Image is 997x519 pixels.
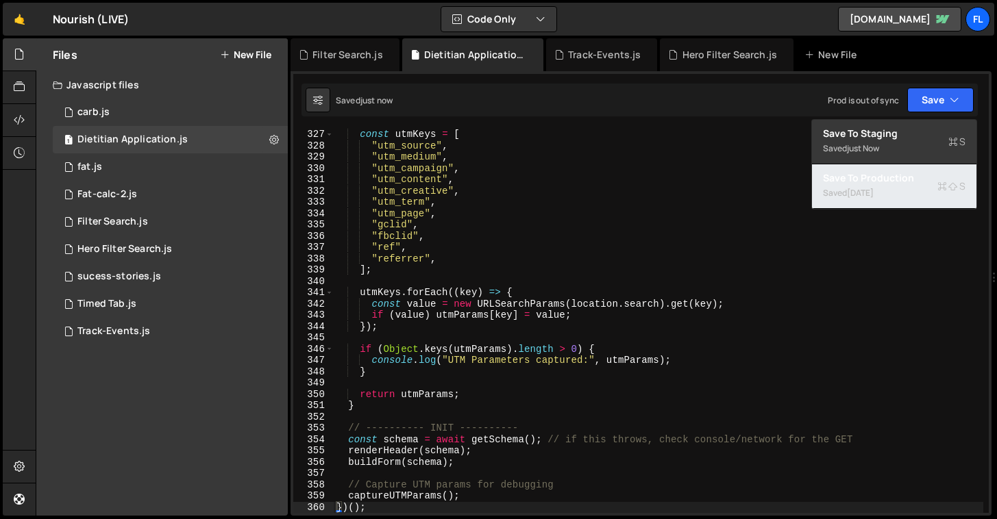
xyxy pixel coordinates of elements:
div: 343 [293,309,334,321]
button: Save [907,88,974,112]
div: Hero Filter Search.js [682,48,777,62]
div: 7002/15633.js [53,99,288,126]
div: Fat-calc-2.js [77,188,137,201]
div: 7002/15615.js [53,153,288,181]
div: 337 [293,242,334,253]
div: 7002/36051.js [53,318,288,345]
div: 344 [293,321,334,333]
div: sucess-stories.js [77,270,161,283]
div: 335 [293,219,334,231]
div: 342 [293,299,334,310]
div: 340 [293,276,334,288]
div: 336 [293,231,334,242]
div: 349 [293,377,334,389]
div: 334 [293,208,334,220]
div: Javascript files [36,71,288,99]
div: 358 [293,479,334,491]
div: Dietitian Application.js [424,48,527,62]
a: Fl [965,7,990,31]
div: 7002/44314.js [53,236,288,263]
div: Filter Search.js [77,216,148,228]
div: 353 [293,422,334,434]
div: Hero Filter Search.js [77,243,172,255]
div: 331 [293,174,334,186]
div: Save to Production [823,171,965,185]
div: 339 [293,264,334,276]
div: New File [804,48,862,62]
div: just now [847,142,879,154]
button: Code Only [441,7,556,31]
div: 359 [293,490,334,502]
div: Nourish (LIVE) [53,11,129,27]
div: 348 [293,366,334,378]
div: [DATE] [847,187,874,199]
div: 357 [293,468,334,479]
div: 360 [293,502,334,514]
div: Track-Events.js [568,48,641,62]
div: Saved [336,94,393,106]
span: S [937,179,965,193]
button: Save to StagingS Savedjust now [812,120,976,164]
button: Save to ProductionS Saved[DATE] [812,164,976,209]
div: 328 [293,140,334,152]
div: Saved [823,140,965,157]
div: 7002/45930.js [53,126,288,153]
div: 332 [293,186,334,197]
div: 7002/24097.js [53,263,288,290]
div: Track-Events.js [77,325,150,338]
div: Timed Tab.js [77,298,136,310]
div: 347 [293,355,334,366]
div: 330 [293,163,334,175]
div: 327 [293,129,334,140]
div: 352 [293,412,334,423]
div: Filter Search.js [312,48,383,62]
div: 7002/25847.js [53,290,288,318]
div: 7002/15634.js [53,181,288,208]
div: 329 [293,151,334,163]
div: Dietitian Application.js [77,134,188,146]
div: carb.js [77,106,110,118]
button: New File [220,49,271,60]
div: 341 [293,287,334,299]
div: Prod is out of sync [828,94,899,106]
div: 351 [293,400,334,412]
h2: Files [53,47,77,62]
a: [DOMAIN_NAME] [838,7,961,31]
a: 🤙 [3,3,36,36]
div: 333 [293,197,334,208]
div: 338 [293,253,334,265]
div: 355 [293,445,334,457]
div: Saved [823,185,965,201]
div: 354 [293,434,334,446]
div: 350 [293,389,334,401]
div: just now [360,94,393,106]
span: S [948,135,965,149]
div: fat.js [77,161,102,173]
div: 345 [293,332,334,344]
div: 346 [293,344,334,355]
div: 7002/13525.js [53,208,288,236]
div: 356 [293,457,334,468]
span: 1 [64,136,73,147]
div: Save to Staging [823,127,965,140]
